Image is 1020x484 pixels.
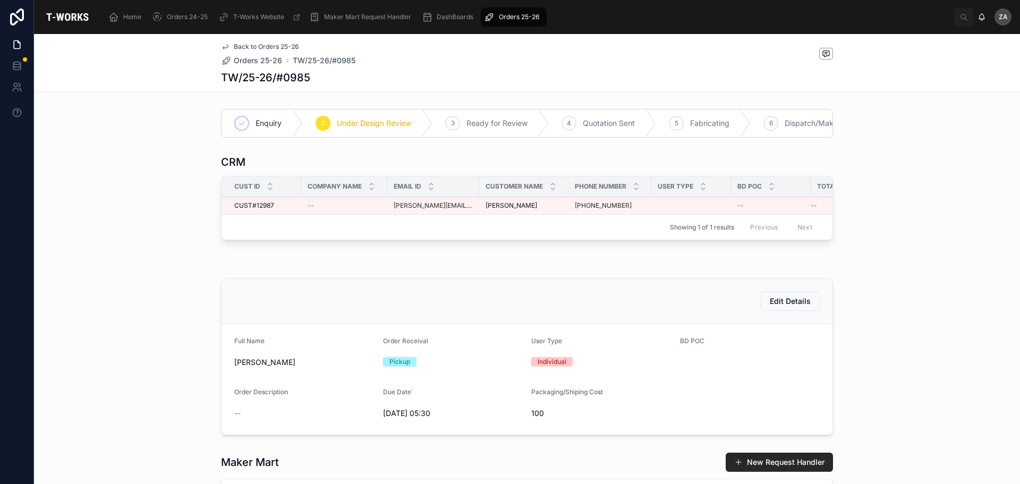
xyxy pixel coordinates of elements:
span: [PERSON_NAME] [234,357,375,368]
span: 2 [321,119,325,128]
a: Orders 24-25 [149,7,215,27]
span: [PERSON_NAME] [486,201,537,210]
a: Orders 25-26 [221,55,282,66]
span: Ready for Review [466,118,528,129]
span: CUST#12987 [234,201,274,210]
span: Dispatch/Makers Mart [785,118,863,129]
a: Back to Orders 25-26 [221,43,299,51]
a: [PHONE_NUMBER] [575,201,632,210]
span: Company Name [308,182,362,191]
span: 4 [567,119,571,128]
span: Due Date` [383,388,413,396]
span: Full Name [234,337,265,345]
div: Individual [538,357,566,367]
button: Edit Details [761,292,820,311]
a: DashBoards [419,7,481,27]
span: Enquiry [256,118,282,129]
span: Orders 25-26 [234,55,282,66]
h1: CRM [221,155,245,169]
span: Phone Number [575,182,626,191]
span: User Type [658,182,693,191]
span: -- [308,201,314,210]
span: Total Orders Placed [817,182,877,191]
span: Packaging/Shiping Cost [531,388,603,396]
span: User Type [531,337,562,345]
div: Pickup [389,357,410,367]
div: scrollable content [101,5,954,29]
span: T-Works Website [233,13,284,21]
span: -- [811,201,817,210]
span: 6 [769,119,773,128]
a: TW/25-26/#0985 [293,55,355,66]
span: [DATE] 05:30 [383,408,523,419]
span: Home [123,13,141,21]
a: Maker Mart Request Handler [306,7,419,27]
span: Orders 25-26 [499,13,539,21]
span: BD POC [680,337,704,345]
span: Orders 24-25 [167,13,208,21]
span: Cust ID [234,182,260,191]
img: App logo [42,9,92,26]
span: 5 [675,119,678,128]
span: Customer Name [486,182,543,191]
span: -- [737,201,744,210]
span: Showing 1 of 1 results [670,223,734,232]
a: Orders 25-26 [481,7,547,27]
span: Email ID [394,182,421,191]
span: 100 [531,408,671,419]
span: Quotation Sent [583,118,635,129]
a: Home [105,7,149,27]
a: T-Works Website [215,7,306,27]
span: Za [999,13,1008,21]
span: DashBoards [437,13,473,21]
a: [PERSON_NAME][EMAIL_ADDRESS][DOMAIN_NAME] [394,201,473,210]
span: Order Receival [383,337,428,345]
span: Edit Details [770,296,811,307]
span: -- [234,408,241,419]
span: Maker Mart Request Handler [324,13,411,21]
span: BD POC [737,182,762,191]
span: Fabricating [690,118,729,129]
span: 3 [451,119,455,128]
h1: TW/25-26/#0985 [221,70,310,85]
button: New Request Handler [726,453,833,472]
span: Order Description [234,388,288,396]
h1: Maker Mart [221,455,279,470]
span: Back to Orders 25-26 [234,43,299,51]
span: Under Design Review [337,118,411,129]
